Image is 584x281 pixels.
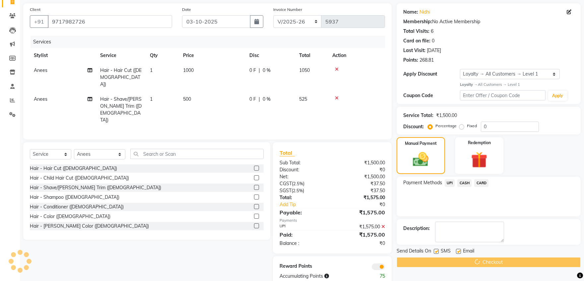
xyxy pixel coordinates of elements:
[130,149,264,159] input: Search or Scan
[30,184,161,191] div: Hair - Shave/[PERSON_NAME] Trim ([DEMOGRAPHIC_DATA])
[408,150,433,168] img: _cash.svg
[435,123,457,129] label: Percentage
[460,82,478,87] strong: Loyalty →
[332,240,390,247] div: ₹0
[259,67,260,74] span: |
[397,248,431,256] span: Send Details On
[445,179,455,187] span: UPI
[332,231,390,239] div: ₹1,575.00
[431,28,433,35] div: 6
[48,15,172,28] input: Search by Name/Mobile/Email/Code
[403,123,424,130] div: Discount:
[275,201,342,208] a: Add Tip
[328,48,385,63] th: Action
[31,36,390,48] div: Services
[403,92,460,99] div: Coupon Code
[332,194,390,201] div: ₹1,575.00
[263,67,271,74] span: 0 %
[30,213,110,220] div: Hair - Color ([DEMOGRAPHIC_DATA])
[182,7,191,13] label: Date
[249,67,256,74] span: 0 F
[293,188,303,193] span: 2.5%
[275,208,332,216] div: Payable:
[441,248,451,256] span: SMS
[467,123,477,129] label: Fixed
[183,67,194,73] span: 1000
[30,194,119,201] div: Hair - Shampoo ([DEMOGRAPHIC_DATA])
[332,159,390,166] div: ₹1,500.00
[332,180,390,187] div: ₹37.50
[275,166,332,173] div: Discount:
[275,273,361,280] div: Accumulating Points
[280,181,292,187] span: CGST
[403,9,418,16] div: Name:
[275,231,332,239] div: Paid:
[275,173,332,180] div: Net:
[436,112,457,119] div: ₹1,500.00
[432,37,434,44] div: 0
[463,248,474,256] span: Email
[403,37,430,44] div: Card on file:
[332,166,390,173] div: ₹0
[30,223,149,230] div: Hair - [PERSON_NAME] Color ([DEMOGRAPHIC_DATA])
[548,91,567,101] button: Apply
[30,203,124,210] div: Hair - Conditioner ([DEMOGRAPHIC_DATA])
[295,48,328,63] th: Total
[403,18,574,25] div: No Active Membership
[403,28,429,35] div: Total Visits:
[245,48,295,63] th: Disc
[280,218,385,223] div: Payments
[466,150,492,170] img: _gift.svg
[293,181,303,186] span: 2.5%
[259,96,260,103] span: |
[299,67,310,73] span: 1050
[332,187,390,194] div: ₹37.50
[403,179,442,186] span: Payment Methods
[361,273,390,280] div: 75
[299,96,307,102] span: 525
[403,225,430,232] div: Description:
[405,140,437,146] label: Manual Payment
[403,47,425,54] div: Last Visit:
[30,7,40,13] label: Client
[273,7,302,13] label: Invoice Number
[332,173,390,180] div: ₹1,500.00
[34,96,47,102] span: Anees
[460,82,574,87] div: All Customers → Level 1
[457,179,472,187] span: CASH
[420,57,434,64] div: 268.81
[100,67,142,87] span: Hair - Hair Cut ([DEMOGRAPHIC_DATA])
[460,90,546,100] input: Enter Offer / Coupon Code
[342,201,390,208] div: ₹0
[249,96,256,103] span: 0 F
[403,112,433,119] div: Service Total:
[403,71,460,78] div: Apply Discount
[468,140,491,146] label: Redemption
[474,179,488,187] span: CARD
[146,48,179,63] th: Qty
[332,223,390,230] div: ₹1,575.00
[150,67,153,73] span: 1
[275,263,332,270] div: Reward Points
[280,188,292,194] span: SGST
[30,48,96,63] th: Stylist
[150,96,153,102] span: 1
[403,18,432,25] div: Membership:
[275,240,332,247] div: Balance :
[183,96,191,102] span: 500
[275,194,332,201] div: Total:
[275,223,332,230] div: UPI
[179,48,245,63] th: Price
[403,57,418,64] div: Points:
[100,96,142,123] span: Hair - Shave/[PERSON_NAME] Trim ([DEMOGRAPHIC_DATA])
[96,48,146,63] th: Service
[275,187,332,194] div: ( )
[332,208,390,216] div: ₹1,575.00
[280,149,295,156] span: Total
[263,96,271,103] span: 0 %
[427,47,441,54] div: [DATE]
[30,165,117,172] div: Hair - Hair Cut ([DEMOGRAPHIC_DATA])
[275,180,332,187] div: ( )
[30,15,48,28] button: +91
[275,159,332,166] div: Sub Total:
